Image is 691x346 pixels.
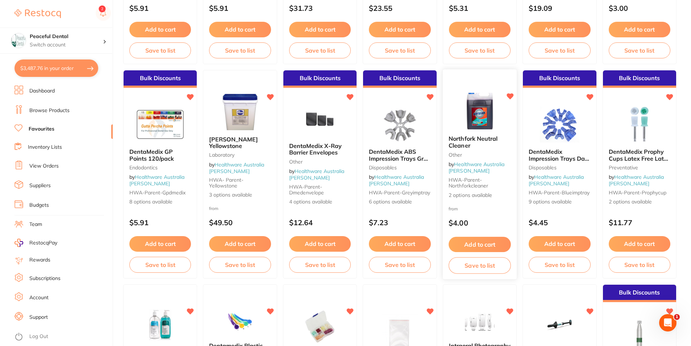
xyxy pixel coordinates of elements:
button: Add to cart [529,236,590,251]
small: Endodontics [129,165,191,170]
img: Dentamedix Plastic ContoWedge 100/Pack [217,307,264,337]
p: $4.45 [529,218,590,227]
img: Peaceful Dental [11,33,26,48]
a: View Orders [29,162,59,170]
button: Add to cart [449,22,511,37]
a: Subscriptions [29,275,61,282]
a: Team [29,221,42,228]
span: DentaMedix X-Ray Barrier Envelopes [289,142,342,156]
a: Healthware Australia [PERSON_NAME] [129,174,184,187]
span: by [609,174,664,187]
button: Add to cart [449,237,511,252]
span: 9 options available [529,198,590,206]
span: DentaMedix Prophy Cups Latex Free Latch 4 webs 100/Box [609,148,670,169]
img: DentaMedix Prophy Cups Latex Free Latch 4 webs 100/Box [616,106,663,143]
img: Kerr Harmonize Composite Syringe 4g Refill [536,308,583,342]
span: by [449,161,504,174]
span: HWA-parent-northforkcleaner [449,177,488,189]
b: Ainsworth Yellowstone [209,136,271,149]
p: $7.23 [369,218,430,227]
button: Save to list [209,42,271,58]
p: $3.00 [609,4,670,12]
p: Switch account [30,41,103,49]
p: $31.73 [289,4,351,12]
button: Add to cart [289,236,351,251]
button: Save to list [449,42,511,58]
span: from [209,206,218,211]
button: Add to cart [129,22,191,37]
small: Preventative [609,165,670,170]
a: Rewards [29,256,50,264]
p: $5.91 [209,4,271,12]
button: Save to list [609,257,670,273]
span: RestocqPay [29,239,57,247]
img: Restocq Logo [14,9,61,18]
small: other [289,159,351,165]
img: Intraoral Photography Mirrors Stainless Steel D/Sided [456,307,503,337]
button: Save to list [609,42,670,58]
button: Save to list [529,257,590,273]
span: 2 options available [609,198,670,206]
b: DentaMedix ABS Impression Trays Grey 12/Bag [369,148,430,162]
button: Save to list [289,257,351,273]
b: DentaMedix X-Ray Barrier Envelopes [289,143,351,156]
h4: Peaceful Dental [30,33,103,40]
button: Save to list [369,42,430,58]
a: Browse Products [29,107,70,114]
span: by [129,174,184,187]
p: $11.77 [609,218,670,227]
button: Add to cart [209,236,271,251]
img: Dentamedix Anatomical Wooden Wedges [296,308,344,345]
img: RestocqPay [14,239,23,247]
img: DentaMedix Impression Trays Dark Blue 12/Bag [536,106,583,143]
button: Add to cart [129,236,191,251]
p: $49.50 [209,218,271,227]
img: DentaMedix X-Ray Barrier Envelopes [296,100,344,137]
button: Add to cart [529,22,590,37]
img: DentaMedix ABS Impression Trays Grey 12/Bag [376,106,423,143]
span: by [369,174,424,187]
button: Save to list [289,42,351,58]
span: from [449,206,458,211]
button: Save to list [129,257,191,273]
button: Add to cart [369,236,430,251]
span: [PERSON_NAME] Yellowstone [209,136,258,149]
span: DentaMedix GP Points 120/pack [129,148,174,162]
button: Save to list [529,42,590,58]
p: $5.91 [129,4,191,12]
img: MICROSHIELD Angel 500ml [137,308,184,342]
p: $4.00 [449,219,511,227]
button: Save to list [129,42,191,58]
a: Suppliers [29,182,51,189]
span: DentaMedix ABS Impression Trays Grey 12/Bag [369,148,430,169]
button: Add to cart [289,22,351,37]
p: $23.55 [369,4,430,12]
button: Log Out [14,331,111,343]
span: 6 options available [369,198,430,206]
span: 2 options available [449,192,511,199]
b: DentaMedix GP Points 120/pack [129,148,191,162]
button: $3,487.76 in your order [14,59,98,77]
a: Account [29,294,49,301]
button: Save to list [209,257,271,273]
small: Disposables [529,165,590,170]
a: Support [29,314,48,321]
iframe: Intercom live chat [659,314,677,331]
div: Bulk Discounts [124,70,197,88]
button: Save to list [449,258,511,274]
img: Northfork Neutral Cleaner [456,93,503,129]
img: DentaMedix GP Points 120/pack [137,106,184,143]
a: Healthware Australia [PERSON_NAME] [289,168,344,181]
a: Dashboard [29,87,55,95]
a: Healthware Australia [PERSON_NAME] [209,161,264,174]
span: DentaMedix Impression Trays Dark Blue 12/Bag [529,148,590,169]
a: Favourites [29,125,54,133]
a: RestocqPay [14,239,57,247]
span: HWA-parent-greyimptray [369,189,430,196]
a: Healthware Australia [PERSON_NAME] [529,174,584,187]
a: Healthware Australia [PERSON_NAME] [449,161,504,174]
span: 8 options available [129,198,191,206]
div: Bulk Discounts [363,70,436,88]
span: by [289,168,344,181]
small: Laboratory [209,152,271,158]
